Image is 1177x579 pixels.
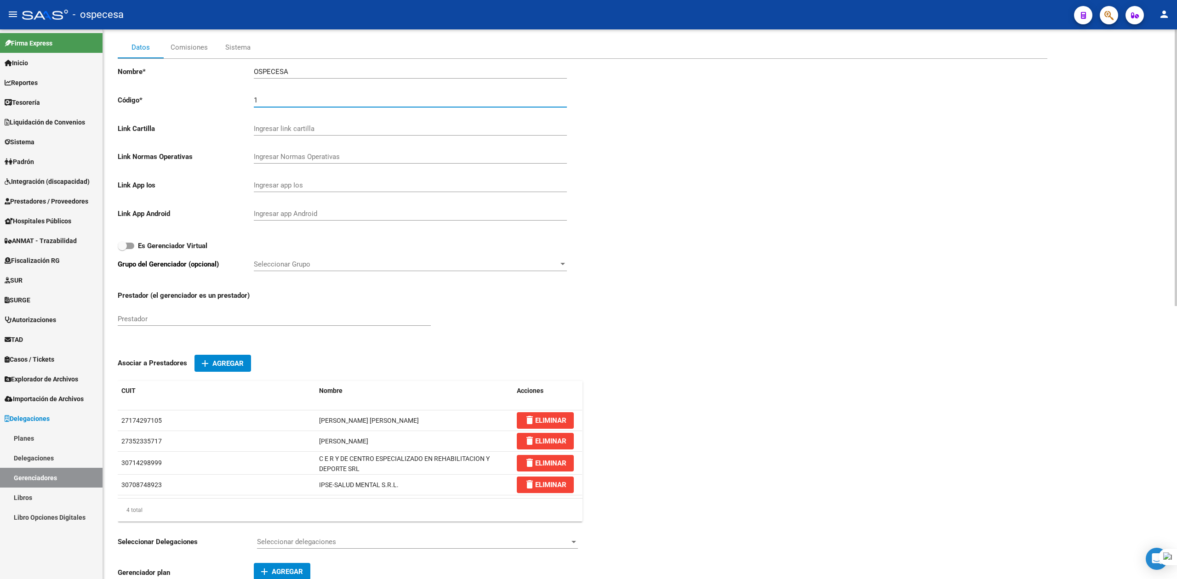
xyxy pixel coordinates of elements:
p: Asociar a Prestadores [118,358,187,368]
p: Gerenciador plan [118,568,254,578]
span: Prestadores / Proveedores [5,196,88,206]
span: Importación de Archivos [5,394,84,404]
button: ELIMINAR [517,455,574,471]
span: IPSE-SALUD MENTAL S.R.L. [319,481,399,488]
mat-icon: delete [524,414,535,426]
div: 4 total [118,499,583,522]
p: Seleccionar Delegaciones [118,537,257,547]
span: SUR [5,275,23,285]
span: SURGE [5,295,30,305]
span: Agregar [212,359,244,368]
div: Comisiones [171,42,208,52]
span: Autorizaciones [5,315,56,325]
span: 27352335717 [121,437,162,445]
span: Casos / Tickets [5,354,54,364]
button: Agregar [194,355,251,372]
mat-icon: delete [524,435,535,446]
button: ELIMINAR [517,433,574,449]
p: Link Cartilla [118,124,254,134]
span: CHAYLE ELIZABETH JAEL [319,437,368,445]
mat-icon: menu [7,9,18,20]
span: 30714298999 [121,459,162,466]
span: ELIMINAR [524,459,566,467]
span: Fiscalización RG [5,255,60,266]
div: Datos [131,42,150,52]
span: Seleccionar delegaciones [257,538,570,546]
mat-icon: delete [524,457,535,468]
div: Sistema [225,42,251,52]
mat-icon: delete [524,479,535,490]
span: Padrón [5,157,34,167]
span: Inicio [5,58,28,68]
p: Link App Android [118,209,254,219]
span: Sistema [5,137,34,147]
p: Nombre [118,67,254,77]
span: 27174297105 [121,417,162,424]
strong: Es Gerenciador Virtual [138,242,207,250]
span: ELIMINAR [524,437,566,445]
p: Prestador (el gerenciador es un prestador) [118,290,257,301]
p: Link App Ios [118,180,254,190]
span: Agregar [272,568,303,576]
div: Open Intercom Messenger [1146,548,1168,570]
span: Integración (discapacidad) [5,176,90,187]
span: Liquidación de Convenios [5,117,85,127]
span: - ospecesa [73,5,124,25]
span: ELIMINAR [524,481,566,489]
span: Hospitales Públicos [5,216,71,226]
button: ELIMINAR [517,477,574,493]
p: Link Normas Operativas [118,152,254,162]
span: C E R Y DE CENTRO ESPECIALIZADO EN REHABILITACION Y DEPORTE SRL [319,455,490,473]
p: Grupo del Gerenciador (opcional) [118,259,254,269]
span: Tesorería [5,97,40,108]
span: SILVA ANA MARIA [319,417,419,424]
span: Delegaciones [5,414,50,424]
span: Explorador de Archivos [5,374,78,384]
span: 30708748923 [121,481,162,488]
mat-icon: person [1159,9,1170,20]
p: Código [118,95,254,105]
span: Reportes [5,78,38,88]
datatable-header-cell: Nombre [315,381,513,401]
mat-icon: add [200,358,211,369]
span: ANMAT - Trazabilidad [5,236,77,246]
datatable-header-cell: CUIT [118,381,315,401]
mat-icon: add [259,566,270,577]
span: CUIT [121,387,136,394]
span: Firma Express [5,38,52,48]
datatable-header-cell: Acciones [513,381,582,401]
span: ELIMINAR [524,416,566,425]
span: Acciones [517,387,543,394]
button: ELIMINAR [517,412,574,429]
span: Nombre [319,387,343,394]
span: Seleccionar Grupo [254,260,559,268]
span: TAD [5,335,23,345]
